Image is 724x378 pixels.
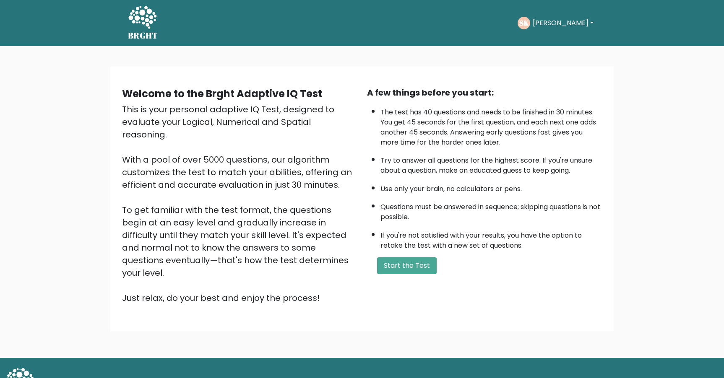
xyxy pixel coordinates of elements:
button: Start the Test [377,257,437,274]
li: Use only your brain, no calculators or pens. [380,180,602,194]
b: Welcome to the Brght Adaptive IQ Test [122,87,322,101]
h5: BRGHT [128,31,158,41]
li: Questions must be answered in sequence; skipping questions is not possible. [380,198,602,222]
li: The test has 40 questions and needs to be finished in 30 minutes. You get 45 seconds for the firs... [380,103,602,148]
div: A few things before you start: [367,86,602,99]
text: SK [519,18,529,28]
a: BRGHT [128,3,158,43]
div: This is your personal adaptive IQ Test, designed to evaluate your Logical, Numerical and Spatial ... [122,103,357,304]
li: If you're not satisfied with your results, you have the option to retake the test with a new set ... [380,226,602,251]
li: Try to answer all questions for the highest score. If you're unsure about a question, make an edu... [380,151,602,176]
button: [PERSON_NAME] [530,18,596,28]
